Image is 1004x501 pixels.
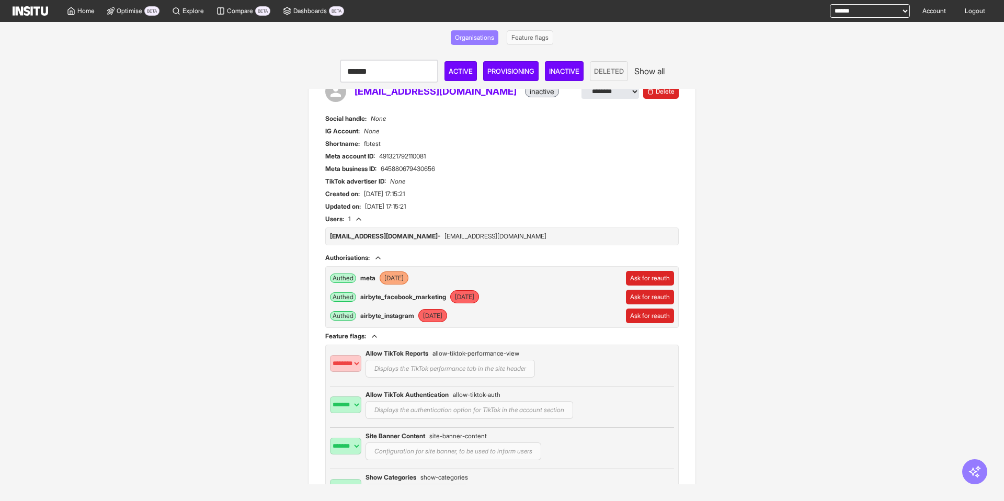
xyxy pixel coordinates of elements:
[325,332,366,340] span: Feature flags:
[420,473,468,482] span: show-categories
[255,6,270,16] span: BETA
[444,61,477,82] button: Active
[325,115,367,123] span: Social handle:
[450,290,479,303] span: [DATE]
[325,202,361,211] span: Updated on:
[227,7,253,15] span: Compare
[366,432,425,440] span: Site Banner Content
[77,7,95,15] span: Home
[451,30,498,45] button: Organisations
[525,86,559,97] div: inactive
[330,391,674,419] div: Displays the authentication option for TikTok in the account section
[325,177,386,186] span: TikTok advertiser ID:
[453,391,500,399] span: allow-tiktok-auth
[364,190,405,198] span: [DATE] 17:15:21
[418,312,523,320] div: 2025 May 12 16:13
[325,215,344,223] span: Users:
[355,84,517,99] h1: [EMAIL_ADDRESS][DOMAIN_NAME]
[545,61,584,82] button: Inactive
[325,127,360,135] span: IG Account:
[379,152,426,161] span: 491321792110081
[330,311,356,321] div: Authed
[366,473,416,482] span: Show Categories
[366,442,541,460] div: Configuration for site banner, to be used to inform users
[364,140,381,148] span: fbtest
[325,152,375,161] span: Meta account ID:
[330,432,674,460] div: Configuration for site banner, to be used to inform users
[366,349,428,358] span: Allow TikTok Reports
[348,215,350,223] span: 1
[366,360,535,378] div: Displays the TikTok performance tab in the site header
[144,6,159,16] span: BETA
[432,349,519,358] span: allow-tiktok-performance-view
[325,165,376,173] span: Meta business ID:
[364,127,379,135] span: None
[626,290,674,304] button: Ask for reauth
[380,271,408,284] span: [DATE]
[182,7,204,15] span: Explore
[360,312,414,320] div: airbyte_instagram
[330,274,356,283] div: Authed
[429,432,487,440] span: site-banner-content
[360,293,446,301] div: airbyte_facebook_marketing
[418,309,447,322] span: [DATE]
[366,401,573,419] div: Displays the authentication option for TikTok in the account section
[360,274,375,282] div: meta
[325,140,360,148] span: Shortname:
[626,309,674,323] button: Ask for reauth
[626,271,674,286] button: Ask for reauth
[366,391,449,399] span: Allow TikTok Authentication
[634,65,665,77] button: Show all
[590,61,628,82] button: Deleted
[371,115,386,123] span: None
[325,190,360,198] span: Created on:
[117,7,142,15] span: Optimise
[381,165,435,173] span: 645880679430656
[365,202,406,211] span: [DATE] 17:15:21
[325,254,370,262] span: Authorisations:
[507,30,553,45] button: Feature flags
[380,274,484,282] div: 2025 Jun 06 15:14
[444,232,546,241] div: [EMAIL_ADDRESS][DOMAIN_NAME]
[329,6,344,16] span: BETA
[330,232,440,241] div: [EMAIL_ADDRESS][DOMAIN_NAME] -
[330,292,356,302] div: Authed
[13,6,48,16] img: Logo
[390,177,405,186] span: None
[330,349,674,378] div: Displays the TikTok performance tab in the site header
[483,61,539,82] button: Provisioning
[643,84,679,99] button: Delete
[293,7,327,15] span: Dashboards
[450,293,555,301] div: 2024 Mar 15 12:47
